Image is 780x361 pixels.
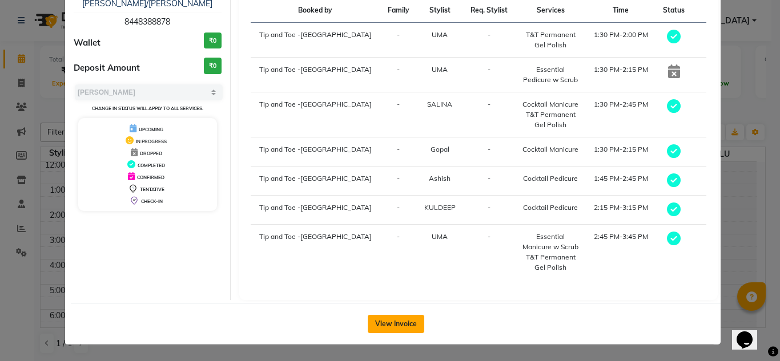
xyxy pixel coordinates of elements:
h3: ₹0 [204,33,222,49]
div: T&T Permanent Gel Polish [522,252,579,273]
td: 2:15 PM-3:15 PM [586,196,656,225]
td: 2:45 PM-3:45 PM [586,225,656,280]
td: - [463,58,516,92]
span: UPCOMING [139,127,163,132]
td: 1:30 PM-2:15 PM [586,58,656,92]
h3: ₹0 [204,58,222,74]
span: COMPLETED [138,163,165,168]
span: CONFIRMED [137,175,164,180]
td: - [463,196,516,225]
span: Ashish [429,174,451,182]
iframe: chat widget [732,315,769,350]
td: 1:30 PM-2:00 PM [586,23,656,58]
td: 1:30 PM-2:45 PM [586,92,656,137]
div: T&T Permanent Gel Polish [522,30,579,50]
td: Tip and Toe -[GEOGRAPHIC_DATA] [251,23,380,58]
span: SALINA [427,100,452,108]
span: DROPPED [140,151,162,156]
div: Cocktail Pedicure [522,173,579,184]
span: IN PROGRESS [136,139,167,144]
div: Essential Pedicure w Scrub [522,64,579,85]
div: Cocktail Manicure [522,99,579,109]
td: - [380,167,417,196]
td: - [463,92,516,137]
td: Tip and Toe -[GEOGRAPHIC_DATA] [251,196,380,225]
span: KULDEEP [424,203,456,212]
span: Gopal [431,145,449,153]
span: UMA [432,30,448,39]
span: Wallet [74,36,100,50]
div: Essential Manicure w Scrub [522,232,579,252]
td: - [380,225,417,280]
td: - [463,167,516,196]
div: Cocktail Manicure [522,144,579,155]
span: UMA [432,65,448,74]
span: UMA [432,232,448,241]
td: Tip and Toe -[GEOGRAPHIC_DATA] [251,225,380,280]
button: View Invoice [368,315,424,333]
td: - [380,92,417,137]
span: 8448388878 [124,17,170,27]
td: - [380,58,417,92]
td: - [463,225,516,280]
div: T&T Permanent Gel Polish [522,109,579,130]
span: TENTATIVE [140,186,164,192]
td: Tip and Toe -[GEOGRAPHIC_DATA] [251,137,380,167]
td: - [463,137,516,167]
span: Deposit Amount [74,62,140,75]
td: 1:30 PM-2:15 PM [586,137,656,167]
td: - [463,23,516,58]
td: Tip and Toe -[GEOGRAPHIC_DATA] [251,92,380,137]
td: - [380,23,417,58]
small: Change in status will apply to all services. [92,106,203,111]
span: CHECK-IN [141,198,163,204]
div: Cocktail Pedicure [522,202,579,213]
td: 1:45 PM-2:45 PM [586,167,656,196]
td: Tip and Toe -[GEOGRAPHIC_DATA] [251,167,380,196]
td: Tip and Toe -[GEOGRAPHIC_DATA] [251,58,380,92]
td: - [380,137,417,167]
td: - [380,196,417,225]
